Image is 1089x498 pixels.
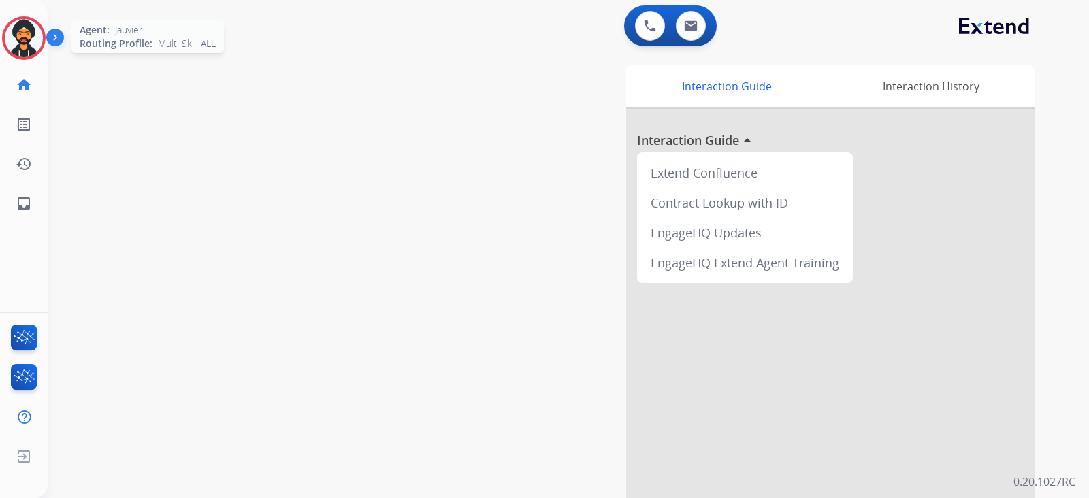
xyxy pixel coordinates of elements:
[827,65,1035,107] div: Interaction History
[16,195,32,212] mat-icon: inbox
[80,37,152,50] span: Routing Profile:
[16,156,32,172] mat-icon: history
[115,23,142,37] span: Jauvier
[643,158,847,188] div: Extend Confluence
[158,37,216,50] span: Multi Skill ALL
[643,188,847,218] div: Contract Lookup with ID
[16,77,32,93] mat-icon: home
[643,248,847,278] div: EngageHQ Extend Agent Training
[626,65,827,107] div: Interaction Guide
[80,23,110,37] span: Agent:
[1013,474,1075,490] p: 0.20.1027RC
[5,19,43,57] img: avatar
[643,218,847,248] div: EngageHQ Updates
[16,116,32,133] mat-icon: list_alt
